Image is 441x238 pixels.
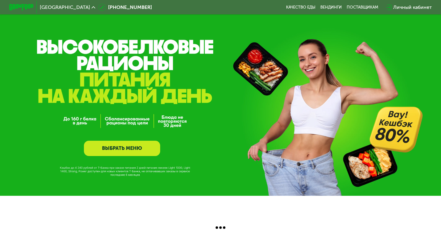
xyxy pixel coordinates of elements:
[347,5,378,10] div: поставщикам
[84,141,160,156] a: ВЫБРАТЬ МЕНЮ
[98,4,152,11] a: [PHONE_NUMBER]
[393,4,432,11] div: Личный кабинет
[320,5,342,10] a: Вендинги
[286,5,315,10] a: Качество еды
[40,5,90,10] span: [GEOGRAPHIC_DATA]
